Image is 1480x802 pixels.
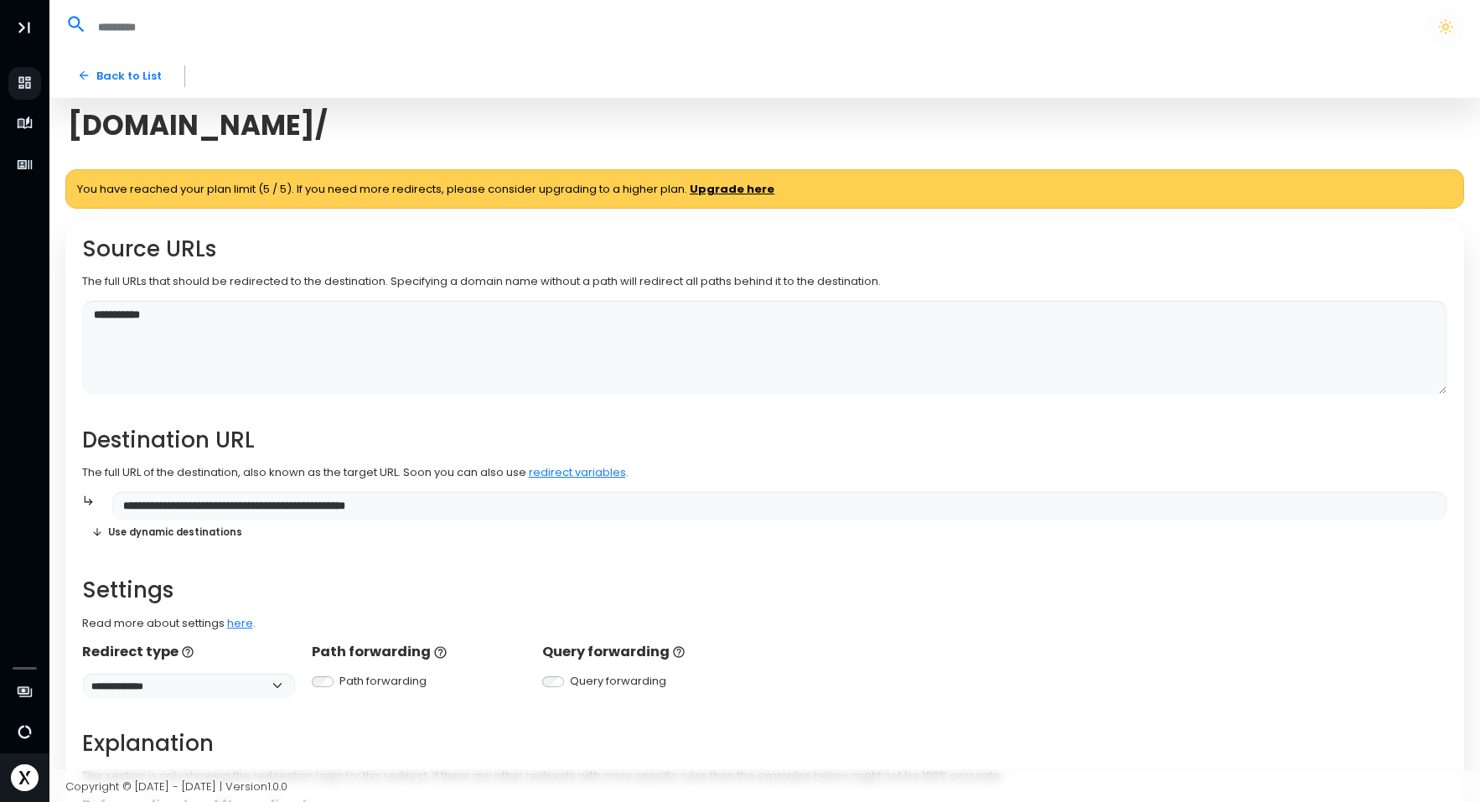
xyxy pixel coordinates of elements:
[82,427,1448,453] h2: Destination URL
[82,731,1448,757] h2: Explanation
[82,577,1448,603] h2: Settings
[82,642,296,662] p: Redirect type
[82,615,1448,632] p: Read more about settings .
[65,778,287,794] span: Copyright © [DATE] - [DATE] | Version 1.0.0
[570,673,666,690] label: Query forwarding
[82,768,1448,784] p: This section is only showing the redirection logic for this redirect. If there are other redirect...
[529,464,626,480] a: redirect variables
[542,642,756,662] p: Query forwarding
[82,236,1448,262] h2: Source URLs
[82,273,1448,290] p: The full URLs that should be redirected to the destination. Specifying a domain name without a pa...
[11,764,39,792] img: Avatar
[82,464,1448,481] p: The full URL of the destination, also known as the target URL. Soon you can also use .
[312,642,525,662] p: Path forwarding
[690,181,774,198] a: Upgrade here
[68,109,328,142] span: [DOMAIN_NAME]/
[82,520,252,545] button: Use dynamic destinations
[339,673,427,690] label: Path forwarding
[65,61,173,91] a: Back to List
[227,615,253,631] a: here
[65,169,1464,210] div: You have reached your plan limit (5 / 5). If you need more redirects, please consider upgrading t...
[8,12,40,44] button: Toggle Aside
